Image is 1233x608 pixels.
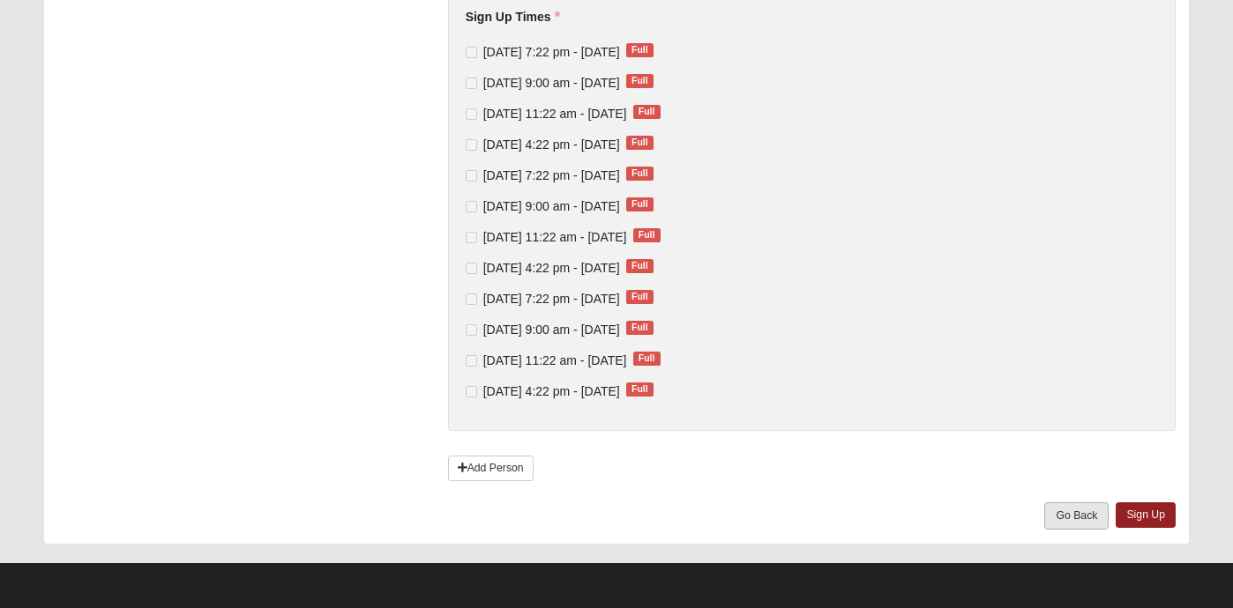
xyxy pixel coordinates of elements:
span: Full [626,43,654,57]
span: Full [626,290,654,304]
span: [DATE] 11:22 am - [DATE] [483,230,627,244]
input: [DATE] 11:22 am - [DATE]Full [466,108,477,120]
a: Go Back [1044,502,1109,530]
input: [DATE] 11:22 am - [DATE]Full [466,232,477,243]
span: [DATE] 4:22 pm - [DATE] [483,261,620,275]
a: Add Person [448,456,534,481]
input: [DATE] 4:22 pm - [DATE]Full [466,386,477,397]
span: [DATE] 7:22 pm - [DATE] [483,292,620,306]
input: [DATE] 7:22 pm - [DATE]Full [466,293,477,305]
span: [DATE] 9:00 am - [DATE] [483,199,620,213]
span: Full [626,136,654,150]
span: Full [633,352,661,366]
input: [DATE] 11:22 am - [DATE]Full [466,355,477,367]
span: Full [626,321,654,335]
label: Sign Up Times [466,8,560,26]
input: [DATE] 7:22 pm - [DATE]Full [466,170,477,182]
input: [DATE] 9:00 am - [DATE]Full [466,324,477,336]
span: [DATE] 4:22 pm - [DATE] [483,137,620,152]
span: [DATE] 9:00 am - [DATE] [483,323,620,337]
input: [DATE] 4:22 pm - [DATE]Full [466,139,477,151]
span: [DATE] 11:22 am - [DATE] [483,353,627,367]
span: Full [626,197,654,211]
span: [DATE] 11:22 am - [DATE] [483,107,627,121]
span: [DATE] 9:00 am - [DATE] [483,76,620,90]
input: [DATE] 4:22 pm - [DATE]Full [466,263,477,274]
input: [DATE] 9:00 am - [DATE]Full [466,78,477,89]
span: Full [626,382,654,397]
span: [DATE] 7:22 pm - [DATE] [483,45,620,59]
a: Sign Up [1116,502,1176,528]
span: Full [626,74,654,88]
input: [DATE] 9:00 am - [DATE]Full [466,201,477,212]
input: [DATE] 7:22 pm - [DATE]Full [466,47,477,58]
span: Full [633,228,661,242]
span: Full [626,259,654,273]
span: Full [633,105,661,119]
span: Full [626,167,654,181]
span: [DATE] 7:22 pm - [DATE] [483,168,620,182]
span: [DATE] 4:22 pm - [DATE] [483,384,620,398]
